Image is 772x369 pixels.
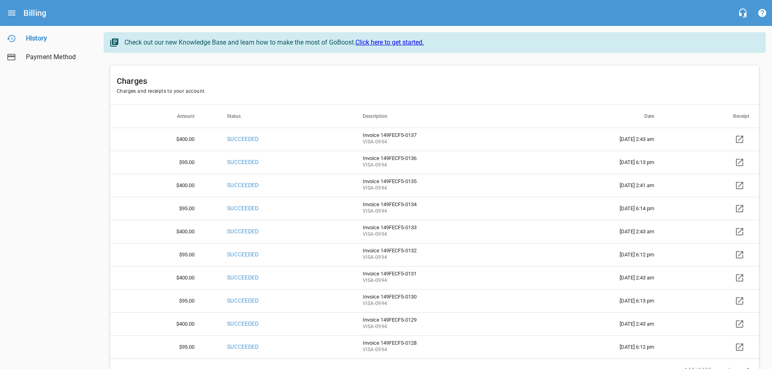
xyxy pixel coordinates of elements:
[353,174,535,197] td: Invoice 149FECF5-0135
[110,220,217,243] th: $400.00
[117,75,753,87] h6: Charges
[353,128,535,151] td: Invoice 149FECF5-0137
[227,296,330,305] p: SUCCEEDED
[677,105,759,128] th: Receipt
[2,3,21,23] button: Open drawer
[363,138,513,146] span: VISA - 0994
[117,88,206,94] span: Charges and receipts to your account.
[355,38,424,46] a: Click here to get started.
[353,335,535,358] td: Invoice 149FECF5-0128
[110,151,217,174] th: $95.00
[110,289,217,312] th: $95.00
[535,335,677,358] td: [DATE] 6:12 pm
[110,197,217,220] th: $95.00
[110,105,217,128] th: Amount
[227,135,330,143] p: SUCCEEDED
[353,105,535,128] th: Description
[733,3,753,23] button: Live Chat
[227,158,330,166] p: SUCCEEDED
[353,289,535,312] td: Invoice 149FECF5-0130
[535,197,677,220] td: [DATE] 6:14 pm
[110,266,217,289] th: $400.00
[124,38,757,47] div: Check out our new Knowledge Base and learn how to make the most of GoBoost.
[353,312,535,335] td: Invoice 149FECF5-0129
[363,300,513,308] span: VISA - 0994
[363,323,513,331] span: VISA - 0994
[227,320,330,328] p: SUCCEEDED
[217,105,353,128] th: Status
[353,266,535,289] td: Invoice 149FECF5-0131
[227,204,330,213] p: SUCCEEDED
[227,250,330,259] p: SUCCEEDED
[353,243,535,266] td: Invoice 149FECF5-0132
[535,266,677,289] td: [DATE] 2:43 am
[26,52,88,62] span: Payment Method
[535,151,677,174] td: [DATE] 6:13 pm
[535,105,677,128] th: Date
[363,230,513,239] span: VISA - 0994
[24,6,46,19] h6: Billing
[353,220,535,243] td: Invoice 149FECF5-0133
[227,273,330,282] p: SUCCEEDED
[363,184,513,192] span: VISA - 0994
[535,220,677,243] td: [DATE] 2:43 am
[535,312,677,335] td: [DATE] 2:43 am
[227,343,330,351] p: SUCCEEDED
[110,312,217,335] th: $400.00
[353,151,535,174] td: Invoice 149FECF5-0136
[535,128,677,151] td: [DATE] 2:43 am
[227,227,330,236] p: SUCCEEDED
[110,335,217,358] th: $95.00
[535,174,677,197] td: [DATE] 2:41 am
[363,254,513,262] span: VISA - 0994
[363,346,513,354] span: VISA - 0994
[110,243,217,266] th: $95.00
[353,197,535,220] td: Invoice 149FECF5-0134
[363,161,513,169] span: VISA - 0994
[535,289,677,312] td: [DATE] 6:13 pm
[110,174,217,197] th: $400.00
[363,207,513,215] span: VISA - 0994
[227,181,330,190] p: SUCCEEDED
[535,243,677,266] td: [DATE] 6:12 pm
[110,128,217,151] th: $400.00
[363,277,513,285] span: VISA - 0994
[753,3,772,23] button: Support Portal
[26,34,88,43] span: History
